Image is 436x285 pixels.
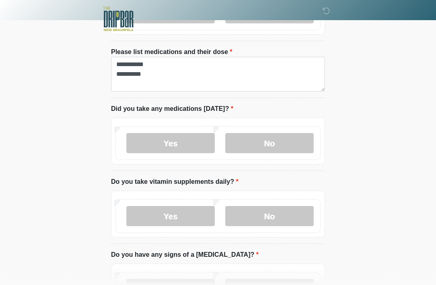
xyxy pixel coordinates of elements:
[225,133,314,153] label: No
[225,206,314,226] label: No
[103,6,134,32] img: The DRIPBaR - New Braunfels Logo
[126,206,215,226] label: Yes
[111,104,233,114] label: Did you take any medications [DATE]?
[111,250,259,260] label: Do you have any signs of a [MEDICAL_DATA]?
[126,133,215,153] label: Yes
[111,47,233,57] label: Please list medications and their dose
[111,177,239,187] label: Do you take vitamin supplements daily?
